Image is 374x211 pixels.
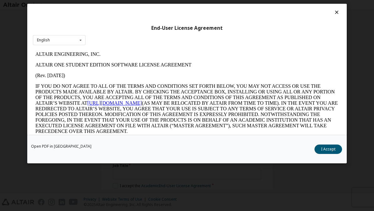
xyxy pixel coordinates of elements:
[3,34,306,85] p: IF YOU DO NOT AGREE TO ALL OF THE TERMS AND CONDITIONS SET FORTH BELOW, YOU MAY NOT ACCESS OR USE...
[55,51,109,57] a: [URL][DOMAIN_NAME]
[37,38,50,42] div: English
[33,25,341,31] div: End-User License Agreement
[3,90,306,119] p: This Altair One Student Edition Software License Agreement (“Agreement”) is between Altair Engine...
[3,3,306,8] p: ALTAIR ENGINEERING, INC.
[3,24,306,29] p: (Rev. [DATE])
[314,145,342,154] button: I Accept
[31,145,91,148] a: Open PDF in [GEOGRAPHIC_DATA]
[3,13,306,19] p: ALTAIR ONE STUDENT EDITION SOFTWARE LICENSE AGREEMENT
